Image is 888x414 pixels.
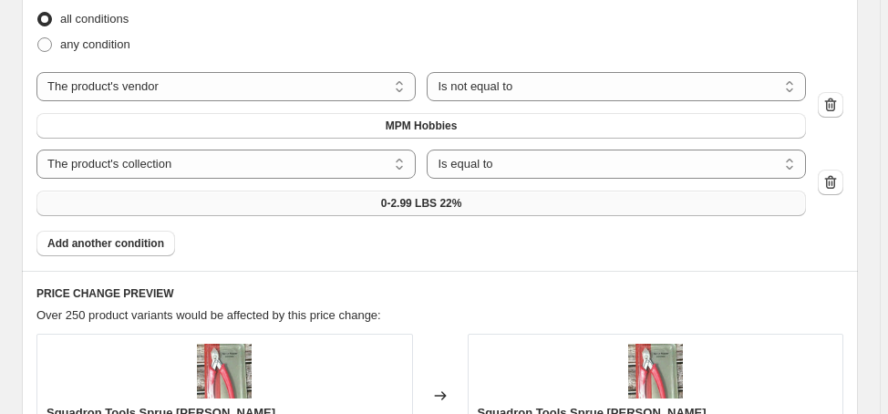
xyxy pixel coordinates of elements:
span: 0-2.99 LBS 22% [381,196,462,211]
h6: PRICE CHANGE PREVIEW [36,286,843,301]
img: squadron-tools-sprue-nipper-mpm-hobbies_80x.jpg [197,344,252,398]
button: Add another condition [36,231,175,256]
span: MPM Hobbies [386,119,458,133]
button: 0-2.99 LBS 22% [36,191,806,216]
span: Add another condition [47,236,164,251]
button: MPM Hobbies [36,113,806,139]
span: any condition [60,37,130,51]
span: all conditions [60,12,129,26]
span: Over 250 product variants would be affected by this price change: [36,308,381,322]
img: squadron-tools-sprue-nipper-mpm-hobbies_80x.jpg [628,344,683,398]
